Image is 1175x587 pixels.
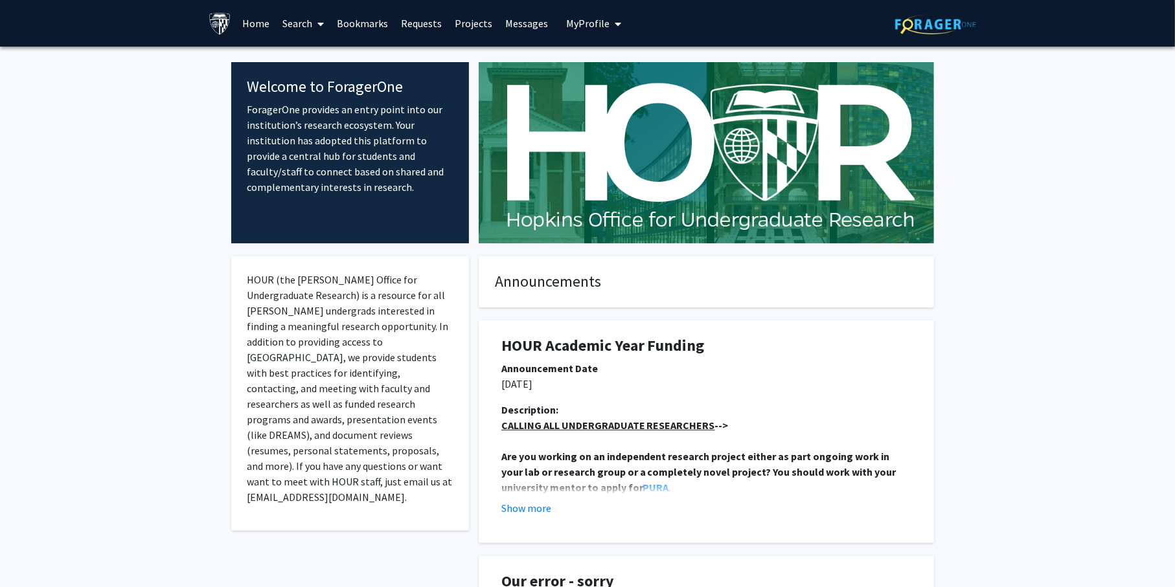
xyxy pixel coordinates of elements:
[501,419,729,432] strong: -->
[479,62,934,243] img: Cover Image
[501,500,551,516] button: Show more
[895,14,976,34] img: ForagerOne Logo
[501,450,898,494] strong: Are you working on an independent research project either as part ongoing work in your lab or res...
[501,419,715,432] u: CALLING ALL UNDERGRADUATE RESEARCHERS
[501,402,911,417] div: Description:
[10,529,55,577] iframe: Chat
[449,1,499,46] a: Projects
[495,272,918,291] h4: Announcements
[236,1,277,46] a: Home
[247,272,453,505] p: HOUR (the [PERSON_NAME] Office for Undergraduate Research) is a resource for all [PERSON_NAME] un...
[643,481,669,494] a: PURA
[331,1,395,46] a: Bookmarks
[501,449,911,495] p: .
[501,360,911,376] div: Announcement Date
[247,102,453,195] p: ForagerOne provides an entry point into our institution’s research ecosystem. Your institution ha...
[499,1,555,46] a: Messages
[567,17,610,30] span: My Profile
[209,12,231,35] img: Johns Hopkins University Logo
[501,376,911,392] p: [DATE]
[247,78,453,96] h4: Welcome to ForagerOne
[277,1,331,46] a: Search
[395,1,449,46] a: Requests
[501,337,911,355] h1: HOUR Academic Year Funding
